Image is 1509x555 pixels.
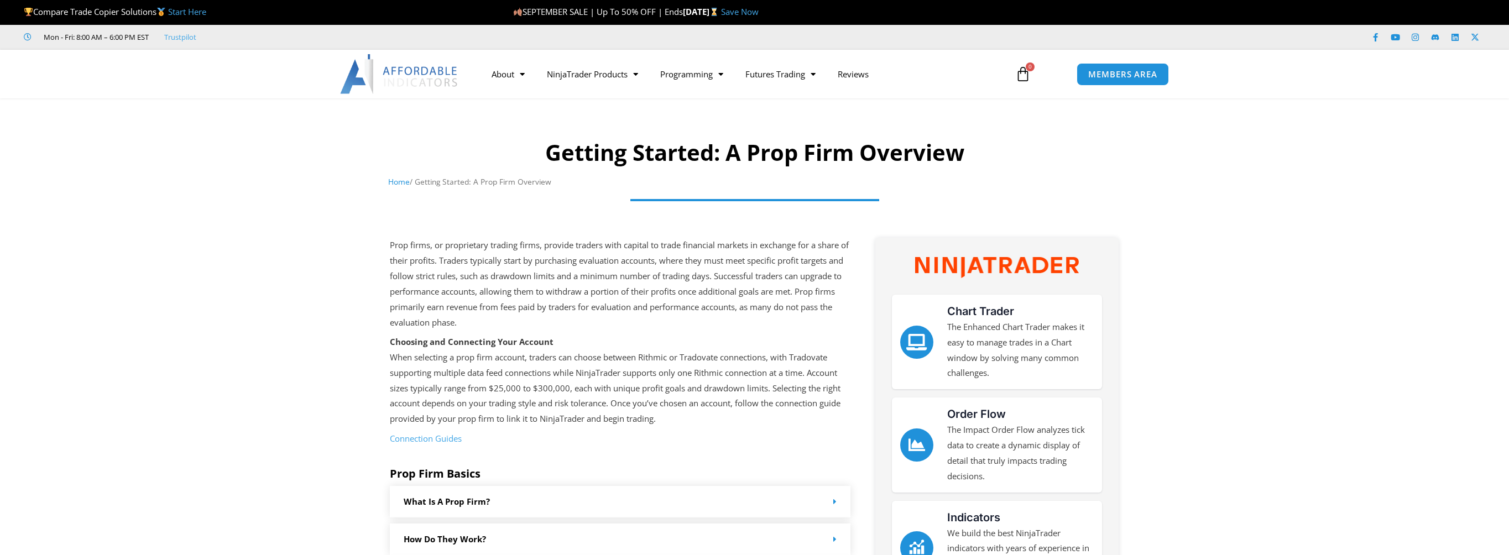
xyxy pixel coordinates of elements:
[388,175,1121,189] nav: Breadcrumb
[481,61,536,87] a: About
[388,137,1121,168] h1: Getting Started: A Prop Firm Overview
[404,496,490,507] a: What is a prop firm?
[390,486,851,517] div: What is a prop firm?
[390,336,554,347] strong: Choosing and Connecting Your Account
[947,407,1006,421] a: Order Flow
[340,54,459,94] img: LogoAI | Affordable Indicators – NinjaTrader
[915,257,1079,277] img: NinjaTrader Wordmark color RGB | Affordable Indicators – NinjaTrader
[710,8,718,16] img: ⌛
[721,6,759,17] a: Save Now
[513,6,683,17] span: SEPTEMBER SALE | Up To 50% OFF | Ends
[947,305,1014,318] a: Chart Trader
[41,30,149,44] span: Mon - Fri: 8:00 AM – 6:00 PM EST
[514,8,522,16] img: 🍂
[1088,70,1157,78] span: MEMBERS AREA
[734,61,827,87] a: Futures Trading
[390,467,851,480] h5: Prop Firm Basics
[390,523,851,555] div: How Do they work?
[947,422,1094,484] p: The Impact Order Flow analyzes tick data to create a dynamic display of detail that truly impacts...
[1026,62,1035,71] span: 0
[900,326,933,359] a: Chart Trader
[536,61,649,87] a: NinjaTrader Products
[649,61,734,87] a: Programming
[481,61,1002,87] nav: Menu
[900,428,933,462] a: Order Flow
[388,176,410,187] a: Home
[390,334,851,427] p: When selecting a prop firm account, traders can choose between Rithmic or Tradovate connections, ...
[157,8,165,16] img: 🥇
[390,433,462,444] a: Connection Guides
[24,8,33,16] img: 🏆
[168,6,206,17] a: Start Here
[683,6,721,17] strong: [DATE]
[1077,63,1169,86] a: MEMBERS AREA
[24,6,206,17] span: Compare Trade Copier Solutions
[164,30,196,44] a: Trustpilot
[827,61,880,87] a: Reviews
[404,533,486,544] a: How Do they work?
[947,511,1000,524] a: Indicators
[999,58,1047,90] a: 0
[390,238,851,330] p: Prop firms, or proprietary trading firms, provide traders with capital to trade financial markets...
[947,320,1094,381] p: The Enhanced Chart Trader makes it easy to manage trades in a Chart window by solving many common...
